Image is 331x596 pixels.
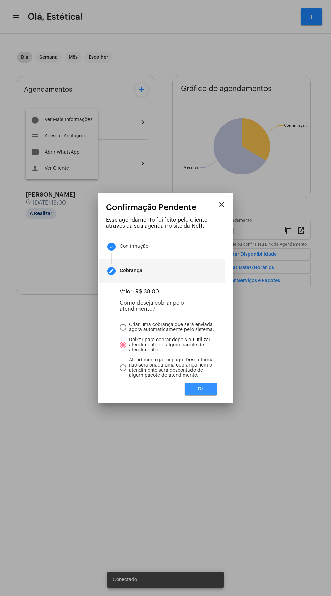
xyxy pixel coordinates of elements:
span: Confirmação Pendente [106,203,196,212]
div: Confirmação [120,244,148,249]
span: Ok [198,387,204,391]
button: Ok [185,383,217,395]
label: Como deseja cobrar pelo atendimento? [120,300,184,312]
p: Esse agendamento foi feito pelo cliente através da sua agenda no site da Neft. [106,217,225,229]
mat-icon: close [218,200,226,209]
span: Deixar para cobrar depois ou utilizar atendimento de algum pacote de atendimentos. [126,337,217,353]
span: Atendimento já foi pago. Dessa forma, não será criada uma cobrança nem o atendimento será descont... [126,358,217,378]
span: Conectado [113,576,137,583]
div: Cobrança [120,268,142,273]
p: Valor: R$ 38,00 [120,289,217,295]
mat-icon: done [109,244,114,249]
mat-icon: create [109,268,114,274]
span: Criar uma cobrança que será enviada agora automaticamente pelo sistema. [126,322,217,332]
